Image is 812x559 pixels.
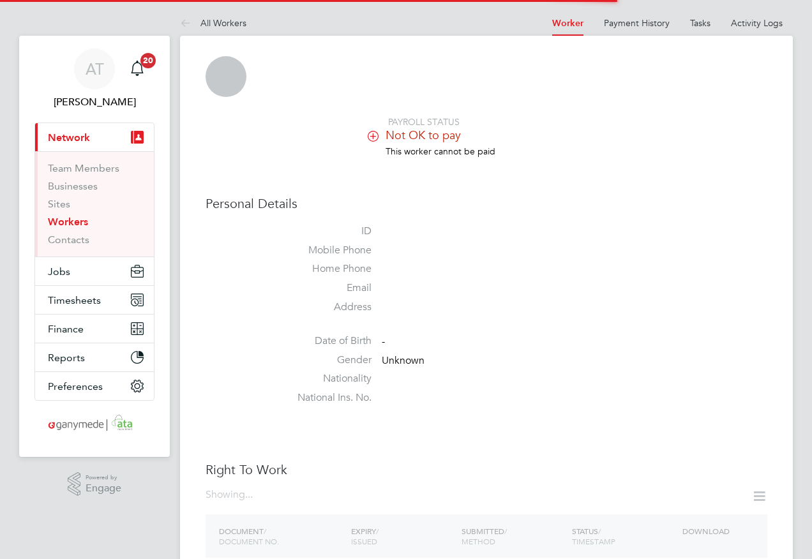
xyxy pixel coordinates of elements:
[124,48,150,89] a: 20
[35,286,154,314] button: Timesheets
[382,335,385,348] span: -
[282,225,372,238] label: ID
[35,315,154,343] button: Finance
[45,414,145,434] img: ganymedesolutions-logo-retina.png
[19,36,170,457] nav: Main navigation
[34,94,154,110] span: Angie Taylor
[48,162,119,174] a: Team Members
[282,372,372,385] label: Nationality
[48,234,89,246] a: Contacts
[386,145,495,157] span: This worker cannot be paid
[35,343,154,371] button: Reports
[245,488,253,501] span: ...
[282,262,372,276] label: Home Phone
[86,472,121,483] span: Powered by
[48,180,98,192] a: Businesses
[282,244,372,257] label: Mobile Phone
[206,195,767,212] h3: Personal Details
[206,461,767,478] h3: Right To Work
[48,216,88,228] a: Workers
[386,128,461,142] span: Not OK to pay
[206,488,255,502] div: Showing
[48,131,90,144] span: Network
[48,294,101,306] span: Timesheets
[604,17,670,29] a: Payment History
[388,116,460,128] span: PAYROLL STATUS
[35,257,154,285] button: Jobs
[552,18,583,29] a: Worker
[282,391,372,405] label: National Ins. No.
[48,198,70,210] a: Sites
[35,372,154,400] button: Preferences
[282,334,372,348] label: Date of Birth
[282,301,372,314] label: Address
[282,354,372,367] label: Gender
[86,61,104,77] span: AT
[140,53,156,68] span: 20
[86,483,121,494] span: Engage
[382,354,425,367] span: Unknown
[731,17,783,29] a: Activity Logs
[34,48,154,110] a: AT[PERSON_NAME]
[48,265,70,278] span: Jobs
[35,123,154,151] button: Network
[48,380,103,392] span: Preferences
[180,17,246,29] a: All Workers
[48,323,84,335] span: Finance
[48,352,85,364] span: Reports
[34,414,154,434] a: Go to home page
[68,472,122,496] a: Powered byEngage
[690,17,710,29] a: Tasks
[282,281,372,295] label: Email
[35,151,154,257] div: Network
